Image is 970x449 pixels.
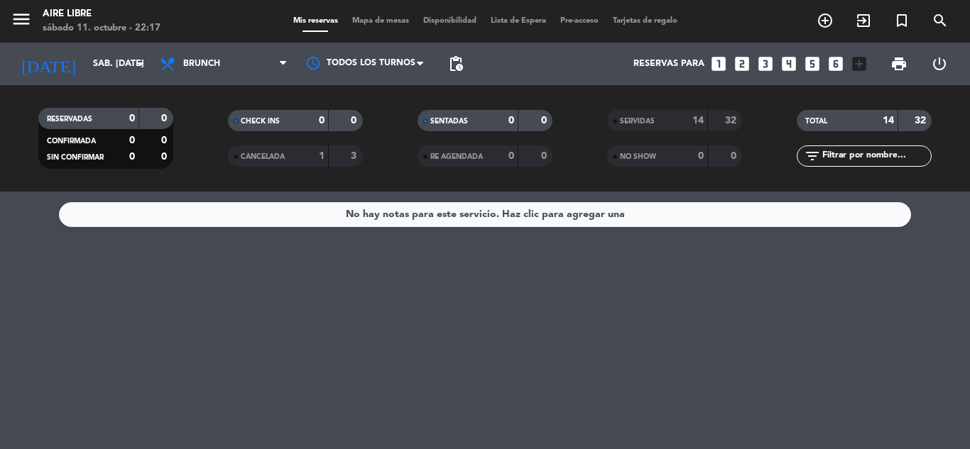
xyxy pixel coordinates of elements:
[447,55,464,72] span: pending_actions
[780,55,798,73] i: looks_4
[286,17,345,25] span: Mis reservas
[129,113,135,123] strong: 0
[698,151,704,161] strong: 0
[821,148,931,164] input: Filtrar por nombre...
[11,48,86,79] i: [DATE]
[804,148,821,165] i: filter_list
[850,55,868,73] i: add_box
[931,55,948,72] i: power_settings_new
[606,17,685,25] span: Tarjetas de regalo
[932,12,949,29] i: search
[346,206,625,223] div: No hay notas para este servicio. Haz clic para agregar una
[883,116,894,126] strong: 14
[827,55,845,73] i: looks_6
[633,59,704,69] span: Reservas para
[351,116,359,126] strong: 0
[731,151,739,161] strong: 0
[47,138,96,145] span: CONFIRMADA
[351,151,359,161] strong: 3
[508,151,514,161] strong: 0
[756,55,775,73] i: looks_3
[161,113,170,123] strong: 0
[692,116,704,126] strong: 14
[43,7,160,21] div: Aire Libre
[541,151,550,161] strong: 0
[129,152,135,162] strong: 0
[484,17,553,25] span: Lista de Espera
[241,153,285,160] span: CANCELADA
[430,153,483,160] span: RE AGENDADA
[129,135,135,145] strong: 0
[132,55,149,72] i: arrow_drop_down
[43,21,160,35] div: sábado 11. octubre - 22:17
[817,12,834,29] i: add_circle_outline
[416,17,484,25] span: Disponibilidad
[709,55,728,73] i: looks_one
[620,153,656,160] span: NO SHOW
[803,55,822,73] i: looks_5
[508,116,514,126] strong: 0
[855,12,872,29] i: exit_to_app
[47,116,92,123] span: RESERVADAS
[541,116,550,126] strong: 0
[725,116,739,126] strong: 32
[553,17,606,25] span: Pre-acceso
[345,17,416,25] span: Mapa de mesas
[319,116,325,126] strong: 0
[915,116,929,126] strong: 32
[11,9,32,35] button: menu
[161,135,170,145] strong: 0
[319,151,325,161] strong: 1
[161,152,170,162] strong: 0
[183,59,220,69] span: Brunch
[620,118,655,125] span: SERVIDAS
[890,55,908,72] span: print
[733,55,751,73] i: looks_two
[893,12,910,29] i: turned_in_not
[805,118,827,125] span: TOTAL
[241,118,280,125] span: CHECK INS
[47,154,104,161] span: SIN CONFIRMAR
[11,9,32,30] i: menu
[919,43,959,85] div: LOG OUT
[430,118,468,125] span: SENTADAS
